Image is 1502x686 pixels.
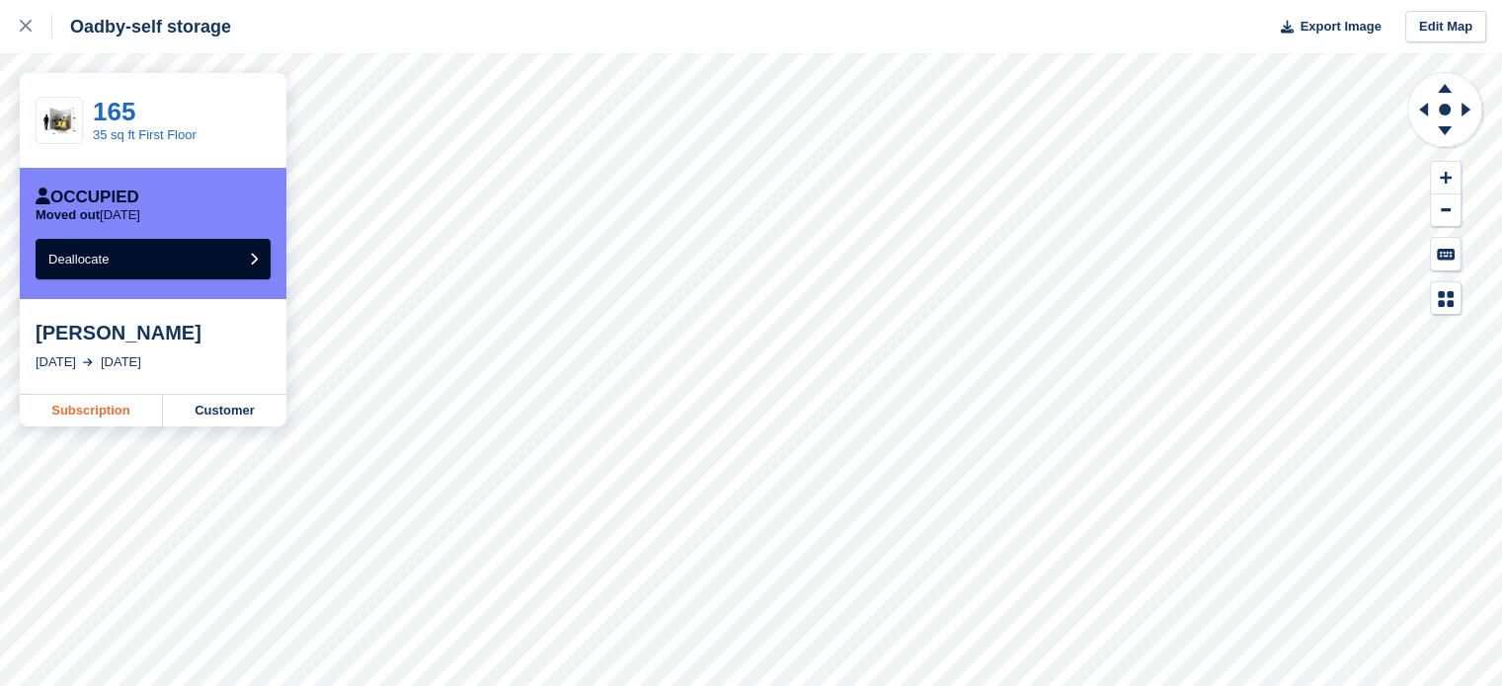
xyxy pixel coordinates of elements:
div: [PERSON_NAME] [36,321,271,344]
img: arrow-right-light-icn-cde0832a797a2874e46488d9cf13f60e5c3a73dbe684e267c42b8395dfbc2abf.svg [83,358,93,366]
button: Map Legend [1431,282,1461,315]
div: Occupied [36,188,139,207]
button: Deallocate [36,239,271,279]
img: 35-sqft-unit%20(4).jpg [37,104,82,138]
a: Subscription [20,395,163,426]
span: Moved out [36,207,100,222]
button: Zoom Out [1431,194,1461,227]
a: Edit Map [1405,11,1486,43]
span: Export Image [1300,17,1381,37]
span: Deallocate [48,252,109,267]
div: [DATE] [36,352,76,372]
button: Zoom In [1431,162,1461,194]
button: Export Image [1269,11,1382,43]
p: [DATE] [36,207,140,223]
a: 165 [93,97,135,126]
button: Keyboard Shortcuts [1431,238,1461,270]
a: 35 sq ft First Floor [93,127,197,142]
a: Customer [163,395,286,426]
div: Oadby-self storage [52,15,231,38]
div: [DATE] [101,352,141,372]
